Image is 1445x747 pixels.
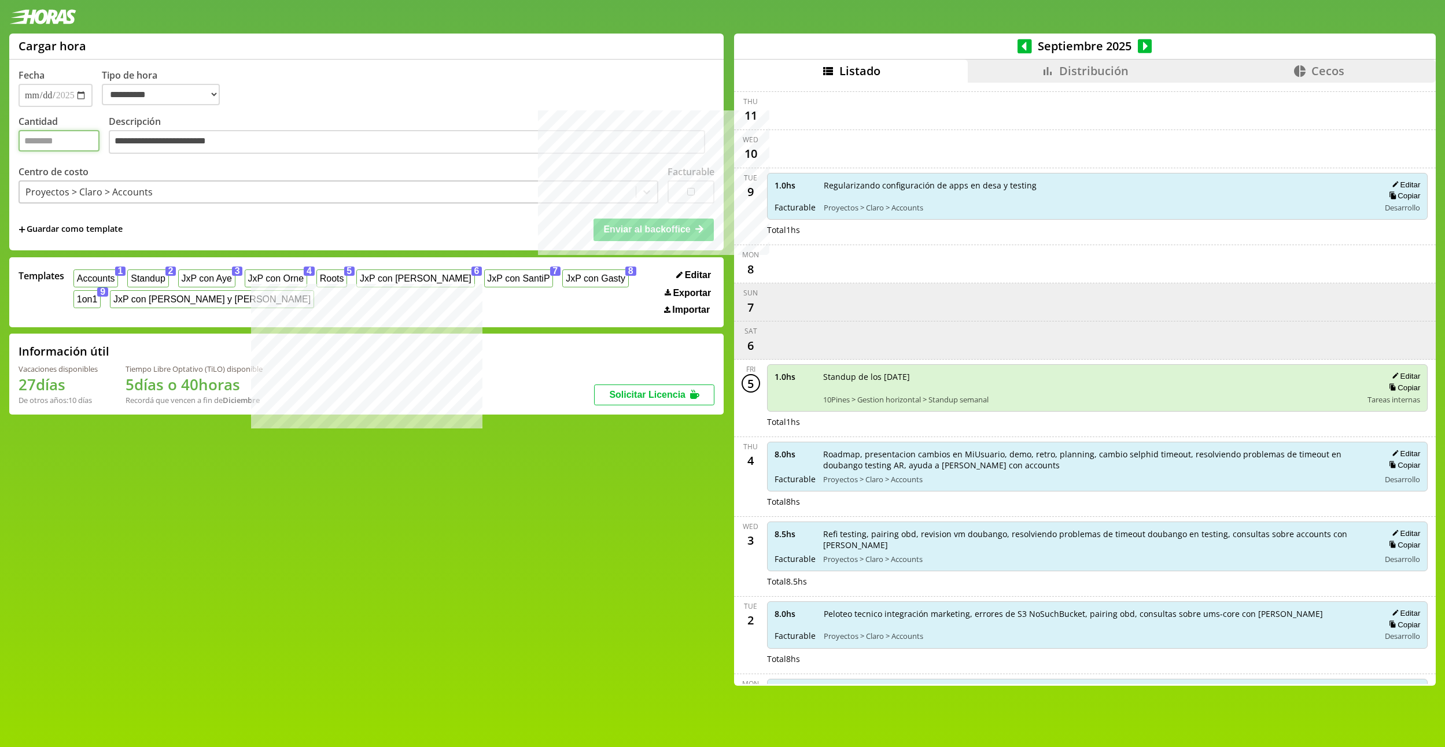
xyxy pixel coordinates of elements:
[767,416,1428,427] div: Total 1 hs
[19,38,86,54] h1: Cargar hora
[742,250,759,260] div: Mon
[471,267,482,276] span: 6
[823,449,1372,471] span: Roadmap, presentacion cambios en MiUsuario, demo, retro, planning, cambio selphid timeout, resolv...
[1385,540,1420,550] button: Copiar
[775,474,815,485] span: Facturable
[9,9,76,24] img: logotipo
[742,183,760,201] div: 9
[110,290,314,308] button: JxP con [PERSON_NAME] y [PERSON_NAME]
[767,224,1428,235] div: Total 1 hs
[673,288,711,298] span: Exportar
[550,267,561,276] span: 7
[109,130,705,154] textarea: Descripción
[19,269,64,282] span: Templates
[109,115,714,157] label: Descripción
[742,260,760,278] div: 8
[115,267,126,276] span: 1
[775,449,815,460] span: 8.0 hs
[824,631,1372,641] span: Proyectos > Claro > Accounts
[668,165,714,178] label: Facturable
[1385,474,1420,485] span: Desarrollo
[19,69,45,82] label: Fecha
[743,135,758,145] div: Wed
[742,106,760,125] div: 11
[19,395,98,405] div: De otros años: 10 días
[743,97,758,106] div: Thu
[1385,631,1420,641] span: Desarrollo
[824,202,1372,213] span: Proyectos > Claro > Accounts
[775,630,816,641] span: Facturable
[1388,449,1420,458] button: Editar
[19,223,25,236] span: +
[102,84,220,105] select: Tipo de hora
[97,287,108,297] span: 9
[19,165,89,178] label: Centro de costo
[19,223,123,236] span: +Guardar como template
[127,269,168,287] button: Standup2
[743,522,758,531] div: Wed
[742,452,760,470] div: 4
[1388,608,1420,618] button: Editar
[734,83,1436,685] div: scrollable content
[775,528,815,539] span: 8.5 hs
[1388,180,1420,190] button: Editar
[165,267,176,276] span: 2
[775,180,816,191] span: 1.0 hs
[661,287,714,299] button: Exportar
[744,173,757,183] div: Tue
[685,270,711,280] span: Editar
[1388,528,1420,538] button: Editar
[73,290,101,308] button: 1on19
[1385,620,1420,630] button: Copiar
[1385,383,1420,393] button: Copiar
[1385,460,1420,470] button: Copiar
[19,115,109,157] label: Cantidad
[823,554,1372,564] span: Proyectos > Claro > Accounts
[223,395,260,405] b: Diciembre
[823,394,1360,405] span: 10Pines > Gestion horizontal > Standup semanal
[126,364,263,374] div: Tiempo Libre Optativo (TiLO) disponible
[1388,371,1420,381] button: Editar
[609,390,685,400] span: Solicitar Licencia
[1385,191,1420,201] button: Copiar
[767,653,1428,664] div: Total 8 hs
[73,269,118,287] button: Accounts1
[1032,38,1138,54] span: Septiembre 2025
[484,269,554,287] button: JxP con SantiP7
[742,611,760,630] div: 2
[1311,63,1344,79] span: Cecos
[1385,202,1420,213] span: Desarrollo
[178,269,235,287] button: JxP con Aye3
[594,219,714,241] button: Enviar al backoffice
[19,343,109,359] h2: Información útil
[232,267,243,276] span: 3
[775,608,816,619] span: 8.0 hs
[744,326,757,336] div: Sat
[102,69,229,107] label: Tipo de hora
[245,269,307,287] button: JxP con Orne4
[316,269,347,287] button: Roots5
[775,553,815,564] span: Facturable
[823,528,1372,550] span: Refi testing, pairing obd, revision vm doubango, resolviendo problemas de timeout doubango en tes...
[742,531,760,550] div: 3
[1367,394,1420,405] span: Tareas internas
[775,202,816,213] span: Facturable
[673,269,714,281] button: Editar
[839,63,880,79] span: Listado
[126,374,263,395] h1: 5 días o 40 horas
[742,336,760,354] div: 6
[775,371,815,382] span: 1.0 hs
[1059,63,1129,79] span: Distribución
[824,180,1372,191] span: Regularizando configuración de apps en desa y testing
[824,608,1372,619] span: Peloteo tecnico integración marketing, errores de S3 NoSuchBucket, pairing obd, consultas sobre u...
[562,269,628,287] button: JxP con Gasty8
[25,186,153,198] div: Proyectos > Claro > Accounts
[344,267,355,276] span: 5
[19,130,99,151] input: Cantidad
[625,267,636,276] span: 8
[742,679,759,689] div: Mon
[742,145,760,163] div: 10
[594,384,714,405] button: Solicitar Licencia
[356,269,474,287] button: JxP con [PERSON_NAME]6
[672,305,710,315] span: Importar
